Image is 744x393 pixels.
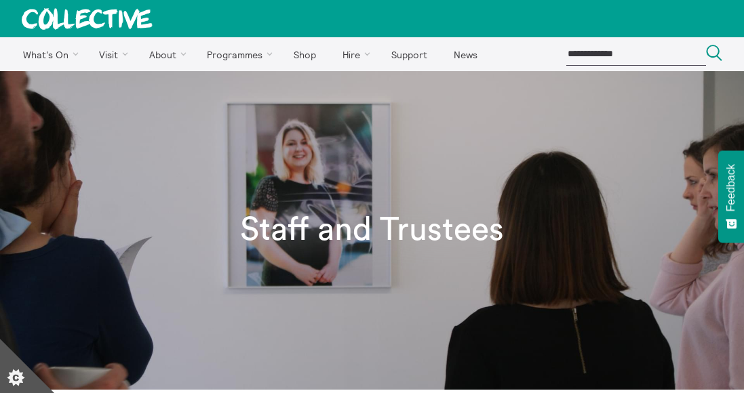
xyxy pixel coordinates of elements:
[725,164,737,211] span: Feedback
[11,37,85,71] a: What's On
[718,150,744,243] button: Feedback - Show survey
[137,37,193,71] a: About
[281,37,328,71] a: Shop
[195,37,279,71] a: Programmes
[87,37,135,71] a: Visit
[442,37,489,71] a: News
[379,37,439,71] a: Support
[331,37,377,71] a: Hire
